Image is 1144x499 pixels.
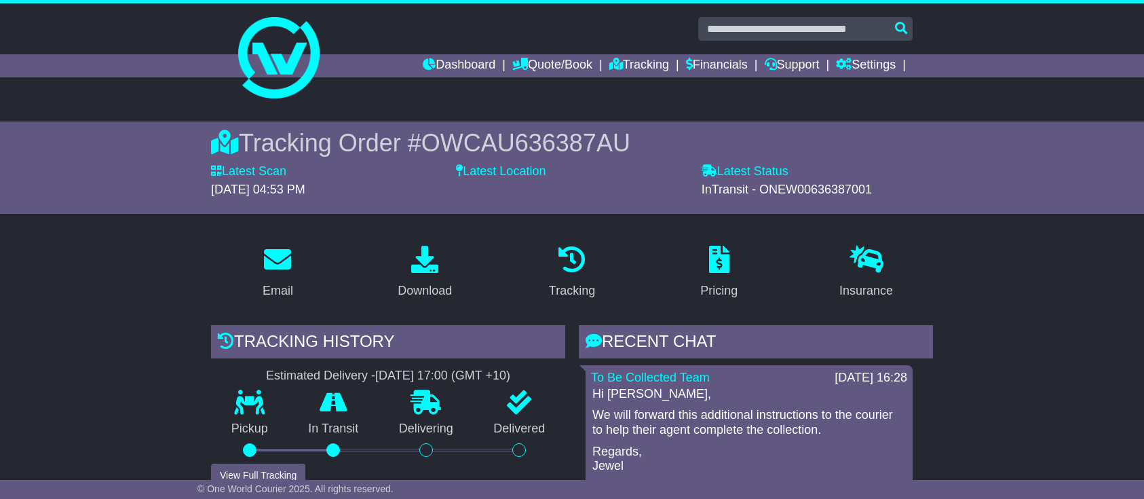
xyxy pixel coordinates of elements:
span: InTransit - ONEW00636387001 [702,183,872,196]
p: Hi [PERSON_NAME], [592,387,906,402]
div: Tracking Order # [211,128,933,158]
a: Email [254,241,302,305]
span: OWCAU636387AU [421,129,630,157]
a: Pricing [691,241,746,305]
div: Estimated Delivery - [211,369,565,384]
div: Email [263,282,293,300]
p: In Transit [288,422,379,437]
a: Insurance [831,241,902,305]
label: Latest Scan [211,164,286,179]
p: Regards, Jewel [592,445,906,474]
div: RECENT CHAT [579,325,933,362]
span: © One World Courier 2025. All rights reserved. [197,483,394,494]
div: [DATE] 16:28 [835,371,907,386]
a: Support [765,54,820,77]
div: Pricing [700,282,738,300]
a: Tracking [540,241,604,305]
p: We will forward this additional instructions to the courier to help their agent complete the coll... [592,408,906,437]
div: [DATE] 17:00 (GMT +10) [375,369,510,384]
a: Quote/Book [512,54,592,77]
label: Latest Location [456,164,546,179]
label: Latest Status [702,164,788,179]
div: Insurance [839,282,893,300]
a: Tracking [609,54,669,77]
div: Tracking history [211,325,565,362]
a: To Be Collected Team [591,371,710,384]
span: [DATE] 04:53 PM [211,183,305,196]
a: Download [389,241,461,305]
p: Pickup [211,422,288,437]
p: Delivered [474,422,566,437]
a: Financials [686,54,748,77]
a: Settings [836,54,896,77]
div: Tracking [549,282,595,300]
div: Download [398,282,452,300]
p: Delivering [379,422,474,437]
button: View Full Tracking [211,464,305,487]
a: Dashboard [423,54,495,77]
